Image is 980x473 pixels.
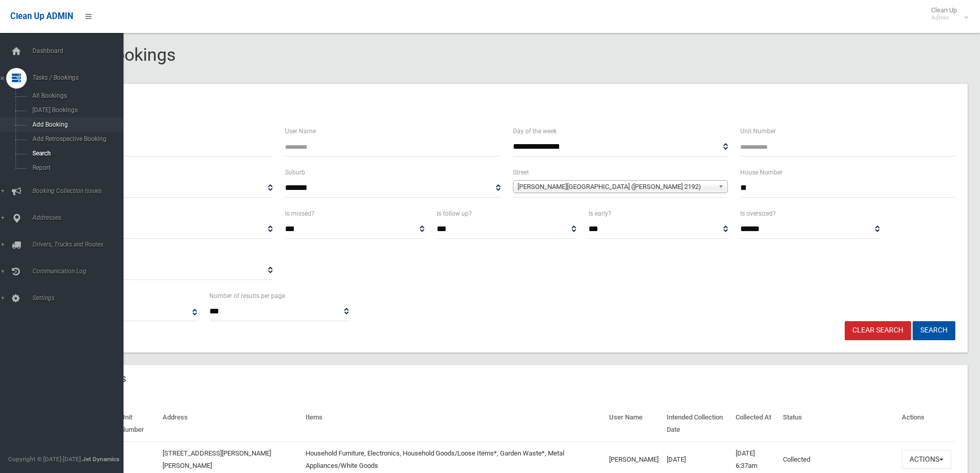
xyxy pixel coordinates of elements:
[845,321,911,340] a: Clear Search
[285,126,316,137] label: User Name
[732,406,778,442] th: Collected At
[163,449,271,469] a: [STREET_ADDRESS][PERSON_NAME][PERSON_NAME]
[116,406,158,442] th: Unit Number
[10,11,73,21] span: Clean Up ADMIN
[663,406,732,442] th: Intended Collection Date
[898,406,955,442] th: Actions
[437,208,472,219] label: Is follow up?
[29,92,122,99] span: All Bookings
[29,74,131,81] span: Tasks / Bookings
[513,126,557,137] label: Day of the week
[29,164,122,171] span: Report
[740,208,776,219] label: Is oversized?
[82,456,119,463] strong: Jet Dynamics
[29,150,122,157] span: Search
[926,6,967,22] span: Clean Up
[913,321,955,340] button: Search
[518,181,714,193] span: [PERSON_NAME][GEOGRAPHIC_DATA] ([PERSON_NAME] 2192)
[29,294,131,302] span: Settings
[29,47,131,55] span: Dashboard
[209,290,285,302] label: Number of results per page
[29,107,122,114] span: [DATE] Bookings
[931,14,957,22] small: Admin
[158,406,301,442] th: Address
[29,214,131,221] span: Addresses
[29,268,131,275] span: Communication Log
[8,456,81,463] span: Copyright © [DATE]-[DATE]
[29,187,131,195] span: Booking Collection Issues
[285,167,305,178] label: Suburb
[902,450,951,469] button: Actions
[29,121,122,128] span: Add Booking
[29,241,131,248] span: Drivers, Trucks and Routes
[589,208,611,219] label: Is early?
[740,167,782,178] label: House Number
[779,406,898,442] th: Status
[301,406,605,442] th: Items
[285,208,314,219] label: Is missed?
[513,167,529,178] label: Street
[740,126,776,137] label: Unit Number
[29,135,122,143] span: Add Retrospective Booking
[605,406,663,442] th: User Name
